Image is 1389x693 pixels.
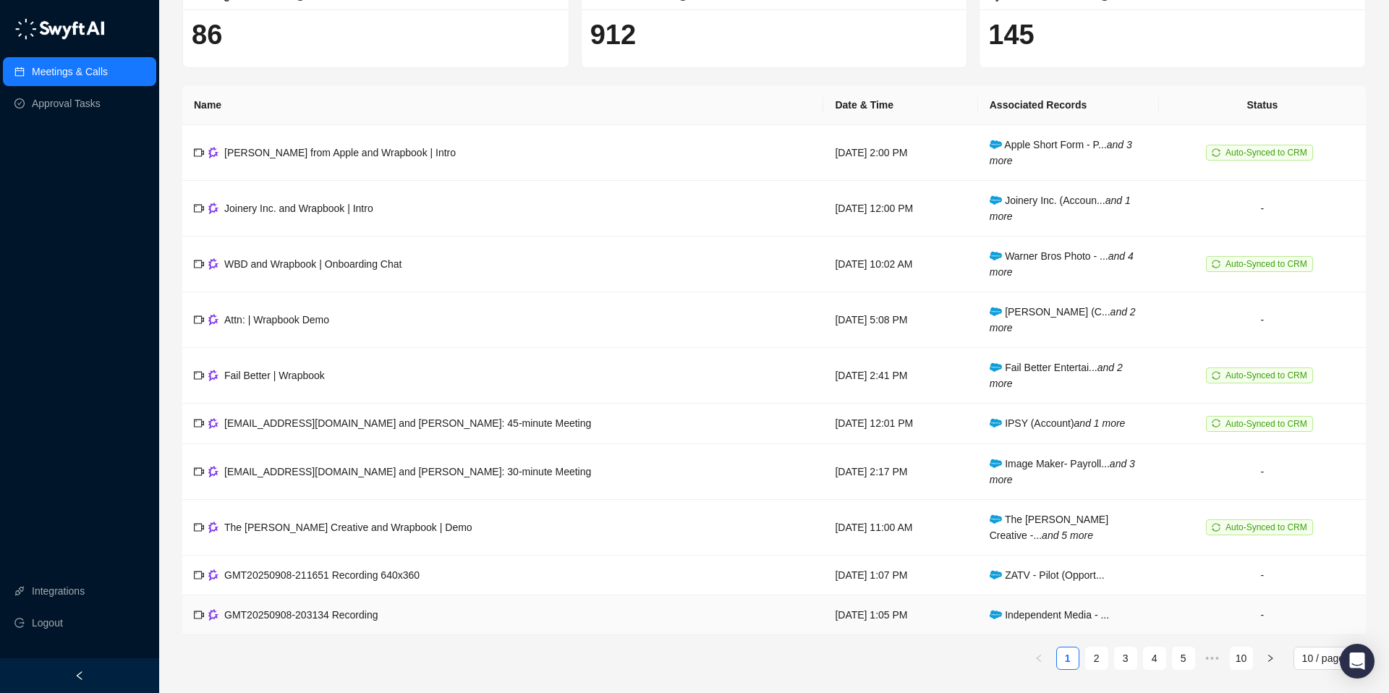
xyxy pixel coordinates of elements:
[990,250,1134,278] i: and 4 more
[1212,523,1220,532] span: sync
[990,195,1131,222] i: and 1 more
[823,444,977,500] td: [DATE] 2:17 PM
[208,609,218,620] img: gong-Dwh8HbPa.png
[1212,148,1220,157] span: sync
[224,314,329,326] span: Attn: | Wrapbook Demo
[1226,370,1307,380] span: Auto-Synced to CRM
[208,147,218,158] img: gong-Dwh8HbPa.png
[990,306,1136,333] i: and 2 more
[194,203,204,213] span: video-camera
[208,314,218,325] img: gong-Dwh8HbPa.png
[208,466,218,477] img: gong-Dwh8HbPa.png
[194,610,204,620] span: video-camera
[224,569,420,581] span: GMT20250908-211651 Recording 640x360
[1159,85,1366,125] th: Status
[208,370,218,380] img: gong-Dwh8HbPa.png
[1159,292,1366,348] td: -
[208,569,218,580] img: gong-Dwh8HbPa.png
[194,522,204,532] span: video-camera
[1212,260,1220,268] span: sync
[1159,595,1366,635] td: -
[1259,647,1282,670] li: Next Page
[978,85,1159,125] th: Associated Records
[32,57,108,86] a: Meetings & Calls
[1159,556,1366,595] td: -
[1115,647,1137,669] a: 3
[990,139,1132,166] i: and 3 more
[1143,647,1166,670] li: 4
[194,315,204,325] span: video-camera
[194,467,204,477] span: video-camera
[990,195,1131,222] span: Joinery Inc. (Accoun...
[1230,647,1253,670] li: 10
[224,522,472,533] span: The [PERSON_NAME] Creative and Wrapbook | Demo
[823,237,977,292] td: [DATE] 10:02 AM
[990,514,1108,541] span: The [PERSON_NAME] Creative -...
[1085,647,1108,670] li: 2
[1226,259,1307,269] span: Auto-Synced to CRM
[1226,522,1307,532] span: Auto-Synced to CRM
[990,306,1136,333] span: [PERSON_NAME] (C...
[1074,417,1126,429] i: and 1 more
[1027,647,1050,670] li: Previous Page
[194,148,204,158] span: video-camera
[1042,530,1093,541] i: and 5 more
[1172,647,1195,670] li: 5
[32,608,63,637] span: Logout
[990,417,1126,429] span: IPSY (Account)
[1201,647,1224,670] span: •••
[1340,644,1375,679] div: Open Intercom Messenger
[1266,654,1275,663] span: right
[823,292,977,348] td: [DATE] 5:08 PM
[823,125,977,181] td: [DATE] 2:00 PM
[192,18,560,51] h1: 86
[1231,647,1252,669] a: 10
[1226,148,1307,158] span: Auto-Synced to CRM
[1144,647,1165,669] a: 4
[990,609,1109,621] span: Independent Media - ...
[224,258,402,270] span: WBD and Wrapbook | Onboarding Chat
[823,348,977,404] td: [DATE] 2:41 PM
[224,370,325,381] span: Fail Better | Wrapbook
[1259,647,1282,670] button: right
[194,570,204,580] span: video-camera
[1226,419,1307,429] span: Auto-Synced to CRM
[1086,647,1108,669] a: 2
[1035,654,1043,663] span: left
[1212,419,1220,428] span: sync
[224,203,373,214] span: Joinery Inc. and Wrapbook | Intro
[1173,647,1194,669] a: 5
[32,89,101,118] a: Approval Tasks
[823,556,977,595] td: [DATE] 1:07 PM
[1159,444,1366,500] td: -
[1159,181,1366,237] td: -
[32,577,85,605] a: Integrations
[208,418,218,429] img: gong-Dwh8HbPa.png
[1027,647,1050,670] button: left
[1056,647,1079,670] li: 1
[224,147,456,158] span: [PERSON_NAME] from Apple and Wrapbook | Intro
[823,85,977,125] th: Date & Time
[823,500,977,556] td: [DATE] 11:00 AM
[823,595,977,635] td: [DATE] 1:05 PM
[990,458,1135,485] span: Image Maker- Payroll...
[590,18,959,51] h1: 912
[194,259,204,269] span: video-camera
[224,466,591,477] span: [EMAIL_ADDRESS][DOMAIN_NAME] and [PERSON_NAME]: 30-minute Meeting
[1302,647,1357,669] span: 10 / page
[1201,647,1224,670] li: Next 5 Pages
[990,362,1123,389] i: and 2 more
[208,258,218,269] img: gong-Dwh8HbPa.png
[990,458,1135,485] i: and 3 more
[988,18,1356,51] h1: 145
[75,671,85,681] span: left
[990,569,1105,581] span: ZATV - Pilot (Opport...
[194,370,204,380] span: video-camera
[208,522,218,532] img: gong-Dwh8HbPa.png
[1057,647,1079,669] a: 1
[182,85,823,125] th: Name
[224,609,378,621] span: GMT20250908-203134 Recording
[14,18,105,40] img: logo-05li4sbe.png
[194,418,204,428] span: video-camera
[1114,647,1137,670] li: 3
